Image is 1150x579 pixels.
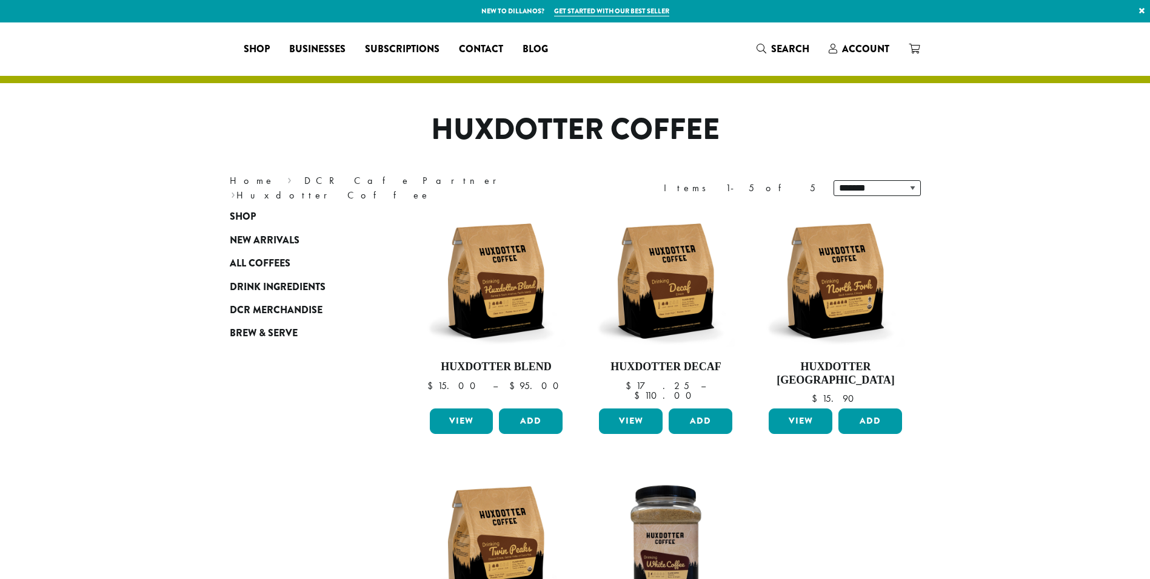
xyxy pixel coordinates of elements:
[230,280,326,295] span: Drink Ingredients
[230,275,375,298] a: Drink Ingredients
[230,322,375,345] a: Brew & Serve
[430,408,493,434] a: View
[427,379,438,392] span: $
[596,211,735,351] img: Huxdotter-Coffee-Decaf-12oz-Web.jpg
[230,303,323,318] span: DCR Merchandise
[509,379,564,392] bdi: 95.00
[230,252,375,275] a: All Coffees
[626,379,689,392] bdi: 17.25
[427,211,566,404] a: Huxdotter Blend
[230,326,298,341] span: Brew & Serve
[459,42,503,57] span: Contact
[427,361,566,374] h4: Huxdotter Blend
[812,392,860,405] bdi: 15.90
[842,42,889,56] span: Account
[701,379,706,392] span: –
[244,42,270,57] span: Shop
[766,211,905,351] img: Huxdotter-Coffee-North-Fork-12oz-Web.jpg
[634,389,644,402] span: $
[231,184,235,203] span: ›
[669,408,732,434] button: Add
[771,42,809,56] span: Search
[766,211,905,404] a: Huxdotter [GEOGRAPHIC_DATA] $15.90
[304,174,505,187] a: DCR Cafe Partner
[230,174,275,187] a: Home
[234,39,279,59] a: Shop
[664,181,815,195] div: Items 1-5 of 5
[427,379,481,392] bdi: 15.00
[426,211,566,351] img: Huxdotter-Coffee-Huxdotter-Blend-12oz-Web.jpg
[554,6,669,16] a: Get started with our best seller
[747,39,819,59] a: Search
[596,211,735,404] a: Huxdotter Decaf
[221,112,930,147] h1: Huxdotter Coffee
[365,42,440,57] span: Subscriptions
[230,205,375,228] a: Shop
[230,233,299,248] span: New Arrivals
[626,379,636,392] span: $
[289,42,346,57] span: Businesses
[493,379,498,392] span: –
[509,379,520,392] span: $
[523,42,548,57] span: Blog
[812,392,822,405] span: $
[230,256,290,271] span: All Coffees
[230,209,256,225] span: Shop
[230,299,375,322] a: DCR Merchandise
[599,408,663,434] a: View
[499,408,563,434] button: Add
[766,361,905,387] h4: Huxdotter [GEOGRAPHIC_DATA]
[230,174,557,203] nav: Breadcrumb
[634,389,697,402] bdi: 110.00
[230,229,375,252] a: New Arrivals
[287,169,292,188] span: ›
[838,408,902,434] button: Add
[769,408,832,434] a: View
[596,361,735,374] h4: Huxdotter Decaf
